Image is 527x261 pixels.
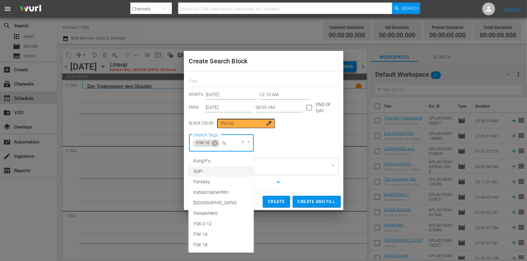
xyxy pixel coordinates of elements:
[194,200,236,206] span: [GEOGRAPHIC_DATA]
[189,77,338,87] input: Title
[402,3,419,14] span: Search
[194,242,208,248] span: FSK 18
[194,158,211,164] span: Kung-Fu
[194,221,212,227] span: FSK 0-12
[504,6,521,11] a: Sign Out
[240,139,246,145] button: Clear
[189,121,214,126] p: Block Color
[189,92,203,97] p: STARTS
[263,196,290,208] button: Create
[4,5,11,13] span: menu
[194,210,218,217] span: FemaleHero
[268,198,285,206] span: Create
[245,139,252,145] button: Close
[194,179,210,185] span: Fantasy
[15,2,46,17] img: ans4CAIJ8jUAAAAAAAAAAAAAAAAAAAAAAAAgQb4GAAAAAAAAAAAAAAAAAAAAAAAAJMjXAAAAAAAAAAAAAAAAAAAAAAAAgAT5G...
[193,139,220,147] div: FSK 16
[330,162,336,168] button: Open
[316,101,338,114] p: END OF DAY
[193,140,214,146] span: FSK 16
[298,198,336,206] span: Create and Fill
[189,105,199,110] p: ENDS
[293,196,341,208] button: Create and Fill
[189,56,338,66] h2: Create Search Block
[266,120,273,126] span: colorize
[194,189,229,196] span: Katastrophenfilm
[194,231,208,238] span: FSK 16
[194,168,203,175] span: SciFi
